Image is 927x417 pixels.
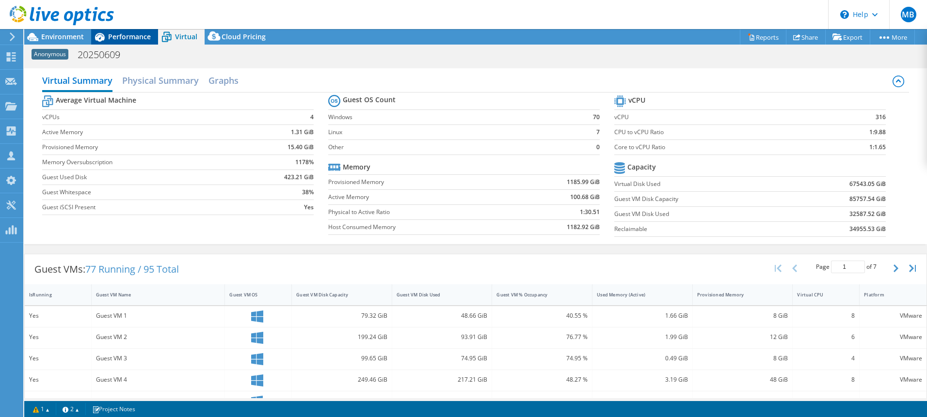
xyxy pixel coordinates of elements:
[96,353,221,364] div: Guest VM 3
[614,209,792,219] label: Guest VM Disk Used
[697,332,788,342] div: 12 GiB
[29,310,87,321] div: Yes
[496,310,588,321] div: 40.55 %
[496,332,588,342] div: 76.77 %
[288,142,314,152] b: 15.40 GiB
[26,403,56,415] a: 1
[42,202,249,212] label: Guest iSCSI Present
[831,261,865,273] input: jump to page
[42,172,249,182] label: Guest Used Disk
[825,30,870,45] a: Export
[302,187,314,197] b: 38%
[42,142,249,152] label: Provisioned Memory
[697,292,777,298] div: Provisioned Memory
[628,95,645,105] b: vCPU
[840,10,849,19] svg: \n
[56,95,136,105] b: Average Virtual Machine
[108,32,151,41] span: Performance
[85,263,179,276] span: 77 Running / 95 Total
[614,142,824,152] label: Core to vCPU Ratio
[614,194,792,204] label: Guest VM Disk Capacity
[614,127,824,137] label: CPU to vCPU Ratio
[42,71,112,92] h2: Virtual Summary
[614,112,824,122] label: vCPU
[697,396,788,406] div: 8 GiB
[41,32,84,41] span: Environment
[343,95,396,105] b: Guest OS Count
[96,332,221,342] div: Guest VM 2
[296,353,387,364] div: 99.65 GiB
[496,353,588,364] div: 74.95 %
[73,49,135,60] h1: 20250609
[901,7,916,22] span: MB
[328,112,575,122] label: Windows
[797,310,855,321] div: 8
[96,396,221,406] div: Guest VM 5
[580,207,600,217] b: 1:30.51
[786,30,826,45] a: Share
[496,374,588,385] div: 48.27 %
[397,332,488,342] div: 93.91 GiB
[328,207,514,217] label: Physical to Active Ratio
[797,332,855,342] div: 6
[614,179,792,189] label: Virtual Disk Used
[864,374,922,385] div: VMware
[122,71,199,90] h2: Physical Summary
[869,142,886,152] b: 1:1.65
[849,209,886,219] b: 32587.52 GiB
[328,127,575,137] label: Linux
[797,292,843,298] div: Virtual CPU
[740,30,786,45] a: Reports
[567,177,600,187] b: 1185.99 GiB
[397,353,488,364] div: 74.95 GiB
[25,254,189,284] div: Guest VMs:
[627,162,656,172] b: Capacity
[284,172,314,182] b: 423.21 GiB
[593,112,600,122] b: 70
[849,194,886,204] b: 85757.54 GiB
[864,310,922,321] div: VMware
[797,396,855,406] div: 4
[864,292,911,298] div: Platform
[876,112,886,122] b: 316
[42,157,249,167] label: Memory Oversubscription
[596,127,600,137] b: 7
[697,374,788,385] div: 48 GiB
[816,261,877,273] span: Page of
[42,112,249,122] label: vCPUs
[597,332,688,342] div: 1.99 GiB
[797,374,855,385] div: 8
[296,332,387,342] div: 199.24 GiB
[397,374,488,385] div: 217.21 GiB
[597,396,688,406] div: 0.69 GiB
[32,49,68,60] span: Anonymous
[175,32,197,41] span: Virtual
[29,332,87,342] div: Yes
[229,292,275,298] div: Guest VM OS
[864,353,922,364] div: VMware
[96,292,209,298] div: Guest VM Name
[96,374,221,385] div: Guest VM 4
[296,292,376,298] div: Guest VM Disk Capacity
[570,192,600,202] b: 100.68 GiB
[596,142,600,152] b: 0
[29,292,75,298] div: IsRunning
[397,396,488,406] div: 911.88 GiB
[597,353,688,364] div: 0.49 GiB
[849,224,886,234] b: 34955.53 GiB
[849,179,886,189] b: 67543.05 GiB
[328,192,514,202] label: Active Memory
[296,396,387,406] div: 4195.65 GiB
[597,310,688,321] div: 1.66 GiB
[304,202,314,212] b: Yes
[328,177,514,187] label: Provisioned Memory
[697,353,788,364] div: 8 GiB
[296,374,387,385] div: 249.46 GiB
[296,310,387,321] div: 79.32 GiB
[29,396,87,406] div: Yes
[496,292,576,298] div: Guest VM % Occupancy
[496,396,588,406] div: 21.73 %
[29,374,87,385] div: Yes
[567,222,600,232] b: 1182.92 GiB
[310,112,314,122] b: 4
